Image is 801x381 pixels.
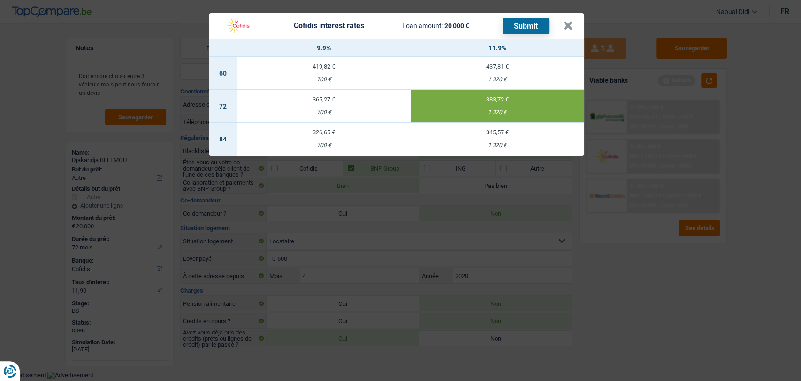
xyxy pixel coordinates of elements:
[444,22,469,30] span: 20 000 €
[411,142,584,148] div: 1 320 €
[503,18,549,34] button: Submit
[411,77,584,83] div: 1 320 €
[402,22,443,30] span: Loan amount:
[411,39,584,57] th: 11.9%
[237,142,411,148] div: 700 €
[209,90,237,123] td: 72
[563,21,573,31] button: ×
[411,63,584,70] div: 437,81 €
[237,63,411,70] div: 419,82 €
[411,109,584,116] div: 1 320 €
[411,129,584,135] div: 345,57 €
[220,17,256,35] img: Cofidis
[209,123,237,156] td: 84
[237,109,411,116] div: 700 €
[237,39,411,57] th: 9.9%
[411,96,584,102] div: 383,72 €
[237,129,411,135] div: 326,65 €
[209,57,237,90] td: 60
[237,96,411,102] div: 365,27 €
[294,22,364,30] div: Cofidis interest rates
[237,77,411,83] div: 700 €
